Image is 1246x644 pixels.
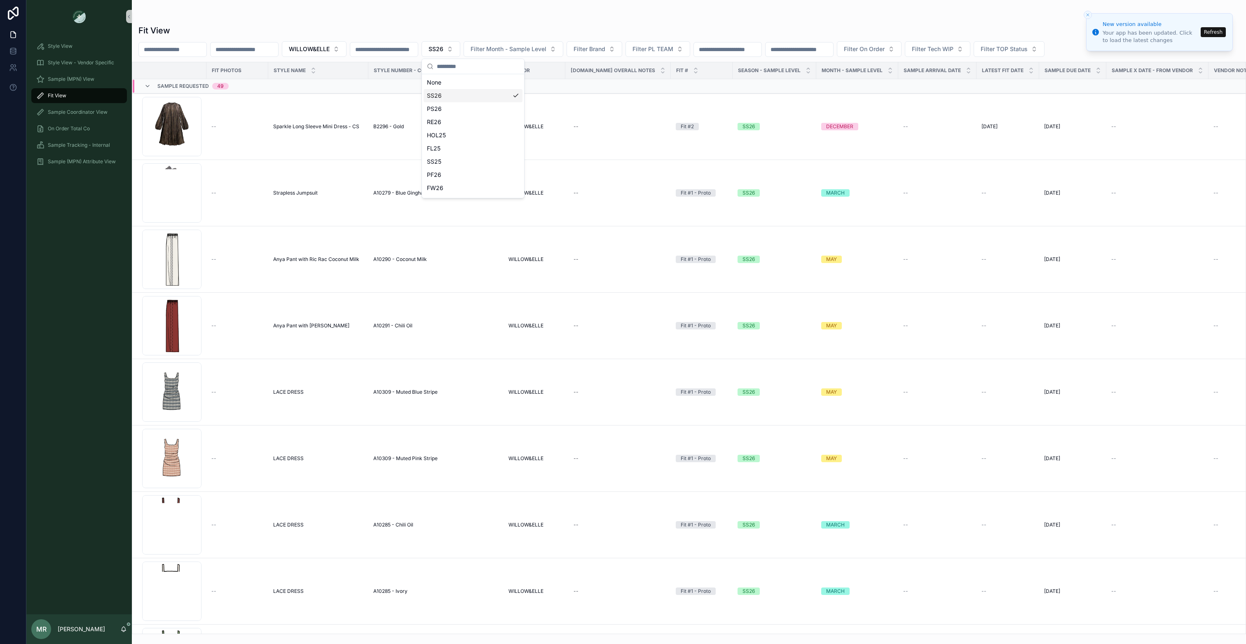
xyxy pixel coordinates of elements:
[826,521,845,529] div: MARCH
[821,256,893,263] a: MAY
[1044,190,1060,196] span: [DATE]
[157,83,209,89] span: Sample Requested
[273,389,304,395] span: LACE DRESS
[1111,455,1116,462] span: --
[742,455,755,462] div: SS26
[903,455,972,462] a: --
[508,389,543,395] span: WILLOW&ELLE
[211,123,216,130] span: --
[903,123,908,130] span: --
[273,322,363,329] a: Anya Pant with [PERSON_NAME]
[508,322,543,329] span: WILLOW&ELLE
[373,522,413,528] span: A10285 - Chili Oil
[1201,27,1226,37] button: Refresh
[471,45,546,53] span: Filter Month - Sample Level
[738,322,811,329] a: SS26
[1044,256,1060,263] span: [DATE]
[211,123,263,130] a: --
[676,588,728,595] a: Fit #1 - Proto
[981,256,986,263] span: --
[48,43,73,49] span: Style View
[1044,190,1101,196] a: [DATE]
[273,522,363,528] a: LACE DRESS
[26,33,132,180] div: scrollable content
[373,522,499,528] a: A10285 - Chili Oil
[73,10,86,23] img: App logo
[508,322,560,329] a: WILLOW&ELLE
[738,521,811,529] a: SS26
[742,189,755,197] div: SS26
[681,322,711,329] div: Fit #1 - Proto
[676,189,728,197] a: Fit #1 - Proto
[48,109,108,115] span: Sample Coordinator View
[424,181,522,195] div: FW26
[903,389,908,395] span: --
[676,521,728,529] a: Fit #1 - Proto
[31,72,127,87] a: Sample (MPN) View
[981,123,1034,130] a: [DATE]
[373,190,428,196] span: A10279 - Blue Gingham
[844,45,885,53] span: Filter On Order
[826,388,837,396] div: MAY
[903,123,972,130] a: --
[1213,455,1218,462] span: --
[1045,67,1091,74] span: Sample Due Date
[289,45,330,53] span: WILLOW&ELLE
[373,389,438,395] span: A10309 - Muted Blue Stripe
[464,41,563,57] button: Select Button
[212,67,241,74] span: Fit Photos
[424,155,522,168] div: SS25
[903,455,908,462] span: --
[1111,322,1116,329] span: --
[422,74,524,198] div: Suggestions
[742,388,755,396] div: SS26
[981,322,986,329] span: --
[1084,11,1092,19] button: Close toast
[273,190,318,196] span: Strapless Jumpsuit
[981,45,1028,53] span: Filter TOP Status
[903,522,972,528] a: --
[981,522,1034,528] a: --
[1111,389,1204,395] a: --
[574,522,578,528] div: --
[273,455,304,462] span: LACE DRESS
[1044,522,1060,528] span: [DATE]
[211,389,216,395] span: --
[676,123,728,130] a: Fit #2
[981,190,1034,196] a: --
[1044,256,1101,263] a: [DATE]
[138,25,170,36] h1: Fit View
[904,67,961,74] span: Sample Arrival Date
[48,76,94,82] span: Sample (MPN) View
[905,41,970,57] button: Select Button
[273,123,363,130] a: Sparkle Long Sleeve Mini Dress - CS
[1111,256,1204,263] a: --
[508,455,543,462] span: WILLOW&ELLE
[1044,455,1101,462] a: [DATE]
[625,41,690,57] button: Select Button
[574,455,578,462] div: --
[211,190,263,196] a: --
[1044,588,1060,595] span: [DATE]
[48,125,90,132] span: On Order Total Co
[821,521,893,529] a: MARCH
[821,189,893,197] a: MARCH
[681,256,711,263] div: Fit #1 - Proto
[837,41,902,57] button: Select Button
[273,190,363,196] a: Strapless Jumpsuit
[981,389,986,395] span: --
[211,389,263,395] a: --
[211,322,263,329] a: --
[424,89,522,102] div: SS26
[570,186,666,200] a: --
[821,588,893,595] a: MARCH
[48,92,66,99] span: Fit View
[508,389,560,395] a: WILLOW&ELLE
[48,158,116,165] span: Sample (MPN) Attribute View
[1044,322,1101,329] a: [DATE]
[1103,29,1198,44] div: Your app has been updated. Click to load the latest changes
[429,45,443,53] span: SS26
[508,190,560,196] a: WILLOW&ELLE
[903,522,908,528] span: --
[981,588,986,595] span: --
